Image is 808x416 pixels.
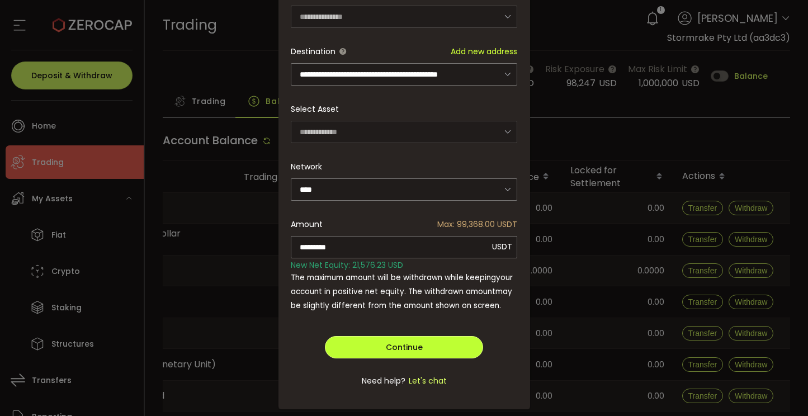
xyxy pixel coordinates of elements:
span: your account in positive net equity. The withdrawn amount [291,272,513,297]
span: Amount [291,213,323,235]
button: Continue [325,336,484,358]
span: Continue [386,342,423,353]
span: New Net Equity: 21,576.23 USD [291,259,403,271]
span: USDT [492,241,512,252]
label: Network [291,161,322,172]
iframe: Chat Widget [752,362,808,416]
span: The maximum amount will be withdrawn while keeping [291,272,496,283]
span: Need help? [362,375,405,386]
span: may be slightly different from the amount shown on screen. [291,286,512,311]
span: Let's chat [405,375,447,386]
span: Max: 99,368.00 USDT [437,213,517,235]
